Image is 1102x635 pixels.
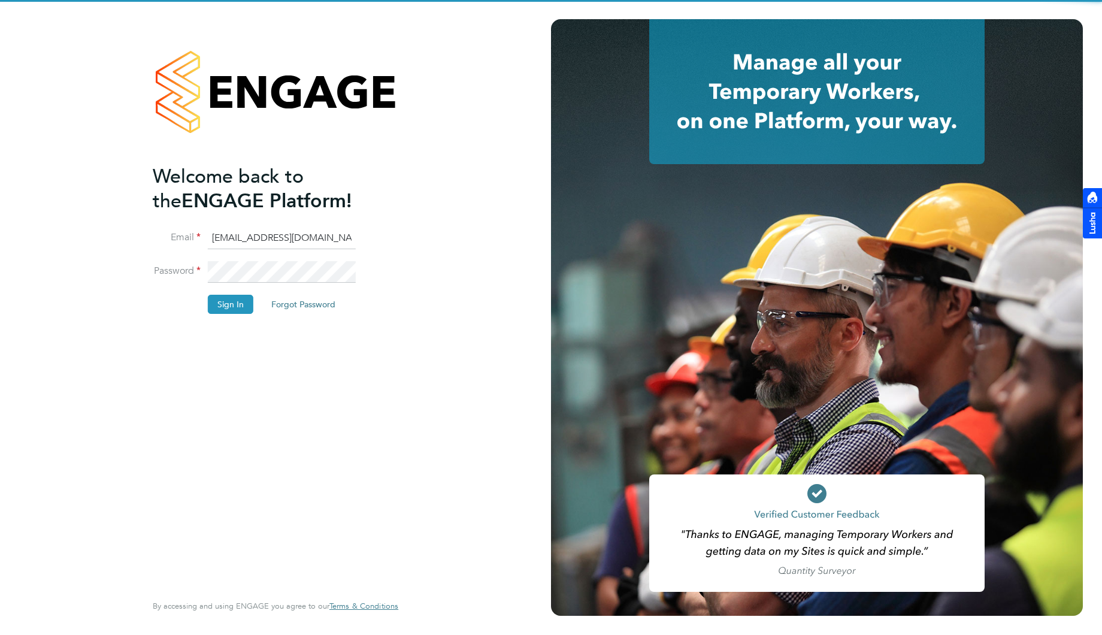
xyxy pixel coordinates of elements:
span: Welcome back to the [153,165,304,213]
button: Sign In [208,295,253,314]
a: Terms & Conditions [329,601,398,611]
button: Forgot Password [262,295,345,314]
input: Enter your work email... [208,228,356,249]
span: By accessing and using ENGAGE you agree to our [153,601,398,611]
h2: ENGAGE Platform! [153,164,386,213]
label: Password [153,265,201,277]
label: Email [153,231,201,244]
span: Terms & Conditions [329,601,398,611]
